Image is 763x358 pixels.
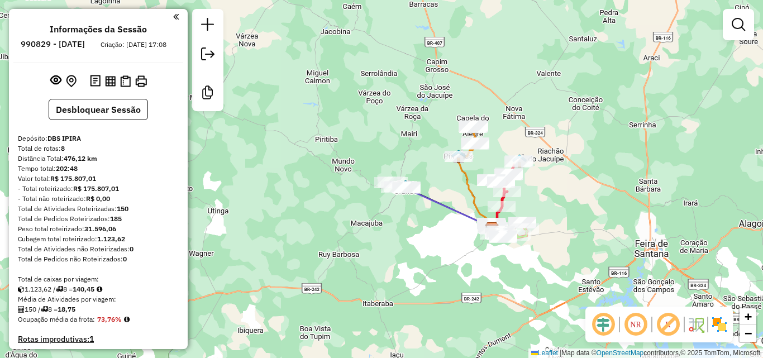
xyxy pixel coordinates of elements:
[47,134,81,142] strong: DBS IPIRA
[740,325,756,342] a: Zoom out
[560,349,561,357] span: |
[398,179,413,194] img: Baixa Grande
[97,286,102,293] i: Meta Caixas/viagem: 1,00 Diferença: 139,45
[173,10,179,23] a: Clique aqui para minimizar o painel
[18,294,179,304] div: Média de Atividades por viagem:
[88,73,103,90] button: Logs desbloquear sessão
[727,13,750,36] a: Exibir filtros
[740,308,756,325] a: Zoom in
[118,73,133,89] button: Visualizar Romaneio
[18,154,179,164] div: Distância Total:
[18,304,179,314] div: 150 / 8 =
[124,316,130,323] em: Média calculada utilizando a maior ocupação (%Peso ou %Cubagem) de cada rota da sessão. Rotas cro...
[97,315,122,323] strong: 73,76%
[58,305,75,313] strong: 18,75
[197,82,219,107] a: Criar modelo
[133,73,149,89] button: Imprimir Rotas
[73,184,119,193] strong: R$ 175.807,01
[18,184,179,194] div: - Total roteirizado:
[18,144,179,154] div: Total de rotas:
[18,214,179,224] div: Total de Pedidos Roteirizados:
[73,285,94,293] strong: 140,45
[50,24,147,35] h4: Informações da Sessão
[61,144,65,152] strong: 8
[18,133,179,144] div: Depósito:
[41,306,48,313] i: Total de rotas
[18,204,179,214] div: Total de Atividades Roteirizadas:
[48,72,64,90] button: Exibir sessão original
[18,194,179,204] div: - Total não roteirizado:
[49,99,148,120] button: Desbloquear Sessão
[81,348,85,358] strong: 2
[21,39,85,49] h6: 990829 - [DATE]
[18,315,95,323] span: Ocupação média da frota:
[84,225,116,233] strong: 31.596,06
[197,13,219,39] a: Nova sessão e pesquisa
[687,316,705,333] img: Fluxo de ruas
[64,154,97,163] strong: 476,12 km
[451,149,466,164] img: Pintadas
[597,349,644,357] a: OpenStreetMap
[622,311,649,338] span: Ocultar NR
[18,254,179,264] div: Total de Pedidos não Roteirizados:
[18,286,25,293] i: Cubagem total roteirizado
[89,334,94,344] strong: 1
[18,284,179,294] div: 1.123,62 / 8 =
[96,40,171,50] div: Criação: [DATE] 17:08
[655,311,681,338] span: Exibir rótulo
[197,43,219,68] a: Exportar sessão
[18,306,25,313] i: Total de Atividades
[18,224,179,234] div: Peso total roteirizado:
[123,255,127,263] strong: 0
[18,349,179,358] h4: Rotas vários dias:
[117,204,128,213] strong: 150
[745,326,752,340] span: −
[710,316,728,333] img: Exibir/Ocultar setores
[86,194,110,203] strong: R$ 0,00
[18,174,179,184] div: Valor total:
[745,309,752,323] span: +
[528,349,763,358] div: Map data © contributors,© 2025 TomTom, Microsoft
[97,235,125,243] strong: 1.123,62
[56,286,63,293] i: Total de rotas
[130,245,133,253] strong: 0
[18,244,179,254] div: Total de Atividades não Roteirizadas:
[18,274,179,284] div: Total de caixas por viagem:
[18,234,179,244] div: Cubagem total roteirizado:
[56,164,78,173] strong: 202:48
[103,73,118,88] button: Visualizar relatório de Roteirização
[590,311,617,338] span: Ocultar deslocamento
[18,164,179,174] div: Tempo total:
[110,214,122,223] strong: 185
[18,335,179,344] h4: Rotas improdutivas:
[531,349,558,357] a: Leaflet
[50,174,96,183] strong: R$ 175.807,01
[512,154,527,168] img: Pé de Serra
[64,73,79,90] button: Centralizar mapa no depósito ou ponto de apoio
[485,222,499,236] img: DBS IPIRA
